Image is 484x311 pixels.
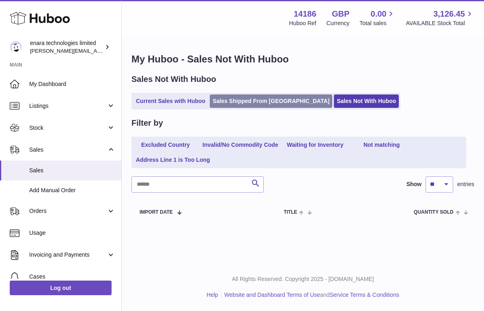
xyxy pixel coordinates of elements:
[406,19,474,27] span: AVAILABLE Stock Total
[29,229,115,237] span: Usage
[29,102,107,110] span: Listings
[128,275,478,283] p: All Rights Reserved. Copyright 2025 - [DOMAIN_NAME]
[207,292,218,298] a: Help
[29,273,115,281] span: Cases
[30,47,163,54] span: [PERSON_NAME][EMAIL_ADDRESS][DOMAIN_NAME]
[327,19,350,27] div: Currency
[29,167,115,174] span: Sales
[334,94,399,108] a: Sales Not With Huboo
[29,146,107,154] span: Sales
[222,291,399,299] li: and
[131,53,474,66] h1: My Huboo - Sales Not With Huboo
[29,207,107,215] span: Orders
[30,39,103,55] div: enara technologies limited
[359,9,396,27] a: 0.00 Total sales
[29,187,115,194] span: Add Manual Order
[406,9,474,27] a: 3,126.45 AVAILABLE Stock Total
[140,210,173,215] span: Import date
[200,138,281,152] a: Invalid/No Commodity Code
[283,138,348,152] a: Waiting for Inventory
[29,80,115,88] span: My Dashboard
[407,180,422,188] label: Show
[131,118,163,129] h2: Filter by
[133,138,198,152] a: Excluded Country
[329,292,399,298] a: Service Terms & Conditions
[359,19,396,27] span: Total sales
[284,210,297,215] span: Title
[371,9,387,19] span: 0.00
[349,138,414,152] a: Not matching
[133,153,213,167] a: Address Line 1 is Too Long
[133,94,208,108] a: Current Sales with Huboo
[29,124,107,132] span: Stock
[289,19,316,27] div: Huboo Ref
[224,292,320,298] a: Website and Dashboard Terms of Use
[210,94,332,108] a: Sales Shipped From [GEOGRAPHIC_DATA]
[10,281,112,295] a: Log out
[433,9,465,19] span: 3,126.45
[131,74,216,85] h2: Sales Not With Huboo
[294,9,316,19] strong: 14186
[414,210,454,215] span: Quantity Sold
[457,180,474,188] span: entries
[10,41,22,53] img: Dee@enara.co
[29,251,107,259] span: Invoicing and Payments
[332,9,349,19] strong: GBP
